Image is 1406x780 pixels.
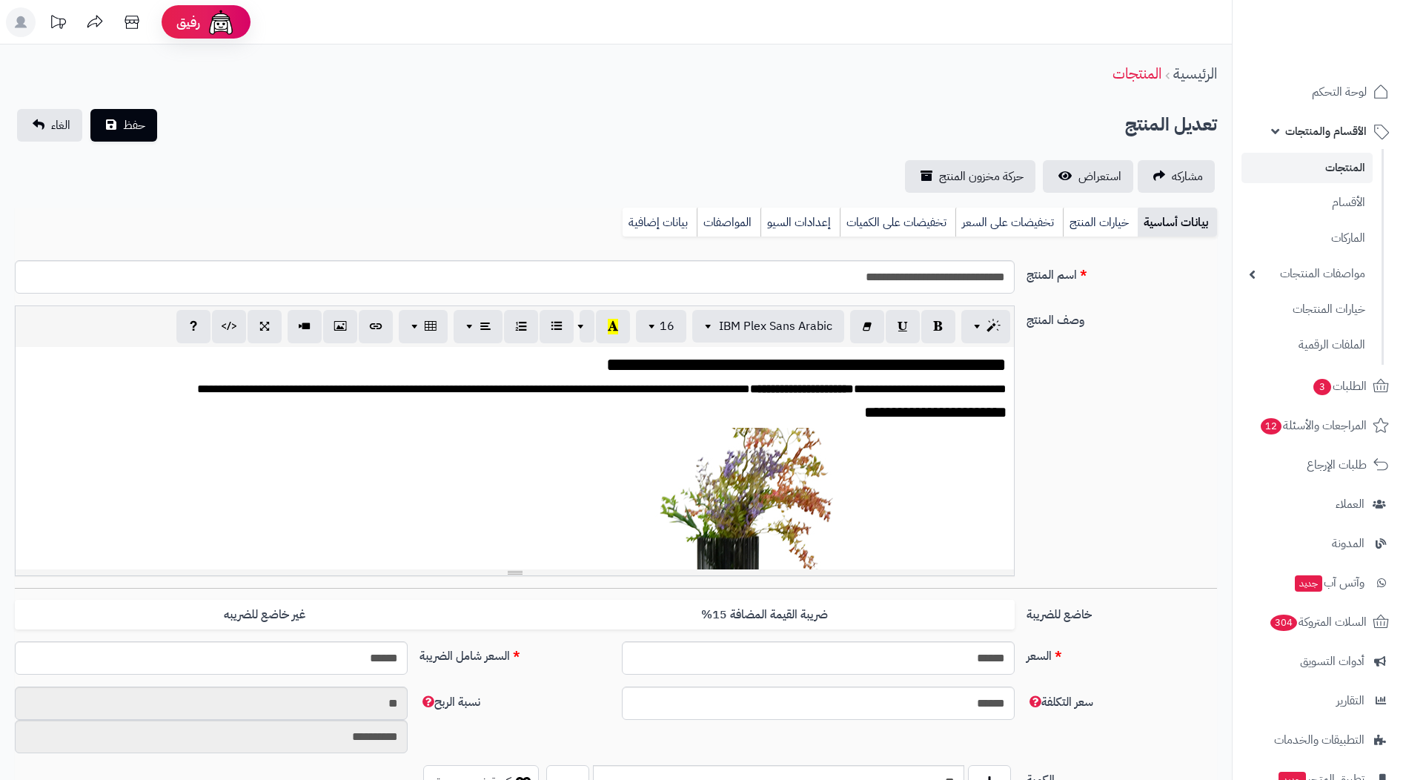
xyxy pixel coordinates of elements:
span: مشاركه [1172,168,1203,185]
a: مشاركه [1138,160,1215,193]
label: السعر [1021,641,1223,665]
h2: تعديل المنتج [1125,110,1217,140]
a: خيارات المنتجات [1241,294,1373,325]
a: العملاء [1241,486,1397,522]
a: المراجعات والأسئلة12 [1241,408,1397,443]
a: المواصفات [697,208,760,237]
img: ai-face.png [206,7,236,37]
a: حركة مخزون المنتج [905,160,1035,193]
span: المدونة [1332,533,1364,554]
a: الطلبات3 [1241,368,1397,404]
a: الماركات [1241,222,1373,254]
label: وصف المنتج [1021,305,1223,329]
span: 16 [660,317,674,335]
a: تحديثات المنصة [39,7,76,41]
a: تخفيضات على الكميات [840,208,955,237]
button: IBM Plex Sans Arabic [692,310,844,343]
span: 12 [1261,418,1281,434]
a: طلبات الإرجاع [1241,447,1397,483]
a: تخفيضات على السعر [955,208,1063,237]
span: 3 [1313,379,1331,395]
a: التقارير [1241,683,1397,718]
span: جديد [1295,575,1322,592]
label: خاضع للضريبة [1021,600,1223,624]
label: السعر شامل الضريبة [414,641,616,665]
span: نسبة الربح [420,693,480,711]
span: أدوات التسويق [1300,651,1364,672]
a: خيارات المنتج [1063,208,1138,237]
a: الغاء [17,109,82,142]
span: الغاء [51,116,70,134]
a: مواصفات المنتجات [1241,258,1373,290]
span: رفيق [176,13,200,31]
a: الملفات الرقمية [1241,329,1373,361]
a: المدونة [1241,526,1397,561]
a: بيانات إضافية [623,208,697,237]
a: الرئيسية [1173,62,1217,85]
label: اسم المنتج [1021,260,1223,284]
a: الأقسام [1241,187,1373,219]
span: الطلبات [1312,376,1367,397]
a: السلات المتروكة304 [1241,604,1397,640]
a: بيانات أساسية [1138,208,1217,237]
span: سعر التكلفة [1027,693,1093,711]
span: لوحة التحكم [1312,82,1367,102]
label: غير خاضع للضريبه [15,600,514,630]
span: الأقسام والمنتجات [1285,121,1367,142]
label: ضريبة القيمة المضافة 15% [515,600,1015,630]
img: logo-2.png [1305,11,1392,42]
a: وآتس آبجديد [1241,565,1397,601]
a: المنتجات [1241,153,1373,183]
a: إعدادات السيو [760,208,840,237]
span: 304 [1270,615,1297,631]
span: السلات المتروكة [1269,612,1367,632]
span: التطبيقات والخدمات [1274,730,1364,750]
a: التطبيقات والخدمات [1241,722,1397,758]
span: طلبات الإرجاع [1307,455,1367,475]
span: IBM Plex Sans Arabic [719,317,832,335]
span: المراجعات والأسئلة [1259,415,1367,436]
button: 16 [636,310,686,343]
span: التقارير [1336,690,1364,711]
span: وآتس آب [1293,572,1364,593]
a: استعراض [1043,160,1133,193]
span: العملاء [1336,494,1364,515]
a: لوحة التحكم [1241,74,1397,110]
button: حفظ [90,109,157,142]
span: حفظ [123,116,145,134]
span: استعراض [1078,168,1121,185]
a: المنتجات [1112,62,1161,85]
a: أدوات التسويق [1241,644,1397,679]
span: حركة مخزون المنتج [939,168,1024,185]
